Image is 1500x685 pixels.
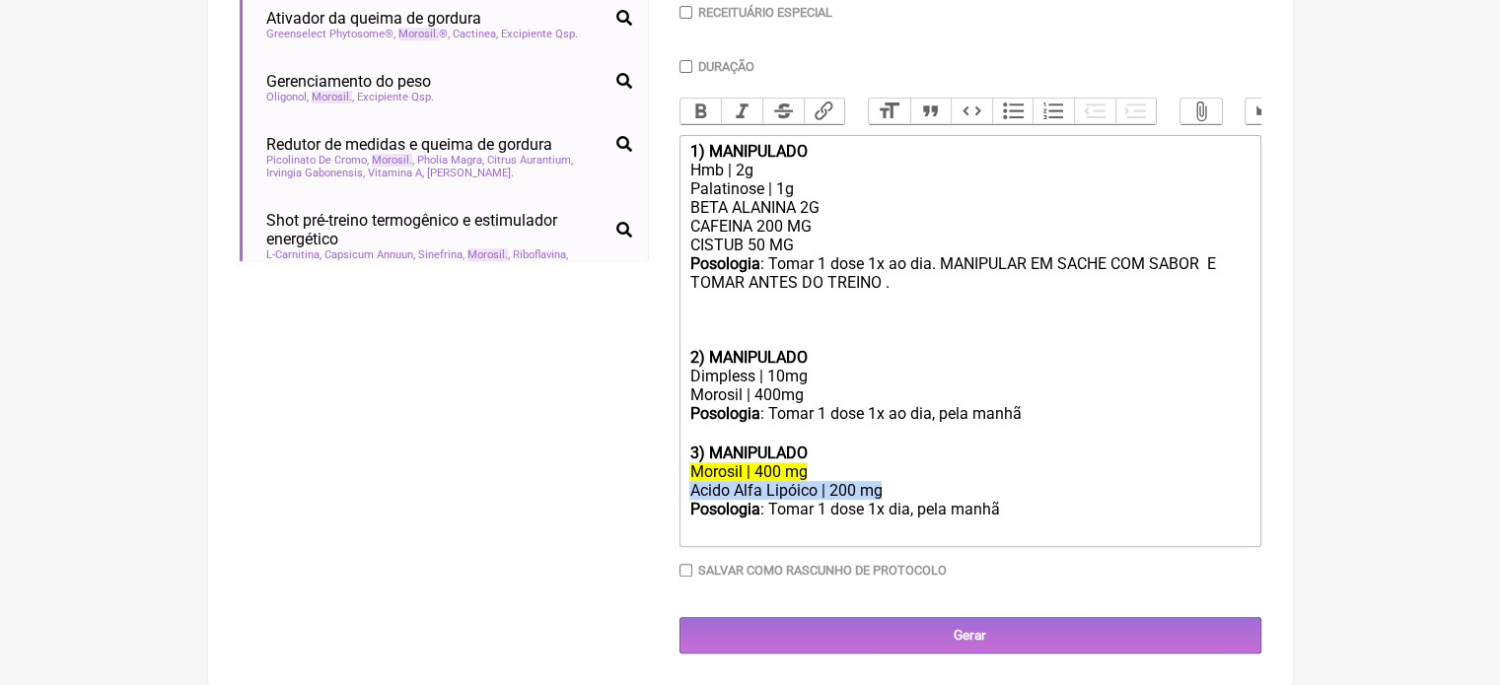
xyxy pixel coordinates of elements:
[417,154,484,167] span: Pholia Magra
[312,91,352,103] span: Morosil
[698,59,754,74] label: Duração
[689,254,759,273] strong: Posologia
[266,9,481,28] span: Ativador da queima de gordura
[679,617,1261,653] input: Gerar
[1246,99,1287,124] button: Undo
[689,348,807,367] strong: 2) MANIPULADO
[698,5,832,20] label: Receituário Especial
[266,167,365,179] span: Irvingia Gabonensis
[689,404,1250,444] div: : Tomar 1 dose 1x ao dia, pela manhã ㅤ
[992,99,1034,124] button: Bullets
[266,211,608,248] span: Shot pré-treino termogênico e estimulador energético
[951,99,992,124] button: Code
[266,91,309,103] span: Oligonol
[804,99,845,124] button: Link
[266,72,431,91] span: Gerenciamento do peso
[427,167,514,179] span: [PERSON_NAME]
[762,99,804,124] button: Strikethrough
[266,248,321,261] span: L-Carnitina
[689,500,1250,539] div: : Tomar 1 dose 1x dia, pela manhã ㅤ
[467,248,508,261] span: Morosil
[1033,99,1074,124] button: Numbers
[689,500,759,518] strong: Posologia
[453,28,498,40] span: Cactinea
[689,254,1250,348] div: : Tomar 1 dose 1x ao dia. MANIPULAR EM SACHE COM SABOR E TOMAR ANTES DO TREINO .
[1115,99,1157,124] button: Increase Level
[357,91,434,103] span: Excipiente Qsp
[689,385,1250,404] div: Morosil | 400mg
[689,142,807,161] strong: 1) MANIPULADO
[689,481,1250,500] div: Acido Alfa Lipóico | 200 mg
[372,154,412,167] span: Morosil
[487,154,573,167] span: Citrus Aurantium
[1074,99,1115,124] button: Decrease Level
[689,367,1250,385] div: Dimpless | 10mg
[266,28,395,40] span: Greenselect Phytosome®
[1180,99,1222,124] button: Attach Files
[689,179,1250,198] div: Palatinose | 1g
[689,198,1250,254] div: BETA ALANINA 2G CAFEINA 200 MG CISTUB 50 MG
[398,28,450,40] span: ®
[501,28,578,40] span: Excipiente Qsp
[689,161,1250,179] div: Hmb | 2g
[513,248,568,261] span: Riboflavina
[418,248,464,261] span: Sinefrina
[689,462,807,481] del: Morosil | 400 mg
[266,154,369,167] span: Picolinato De Cromo
[910,99,952,124] button: Quote
[869,99,910,124] button: Heading
[689,444,807,462] strong: 3) MANIPULADO
[680,99,722,124] button: Bold
[398,28,439,40] span: Morosil
[324,248,415,261] span: Capsicum Annuun
[698,563,947,578] label: Salvar como rascunho de Protocolo
[266,135,552,154] span: Redutor de medidas e queima de gordura
[689,404,759,423] strong: Posologia
[721,99,762,124] button: Italic
[368,167,424,179] span: Vitamina A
